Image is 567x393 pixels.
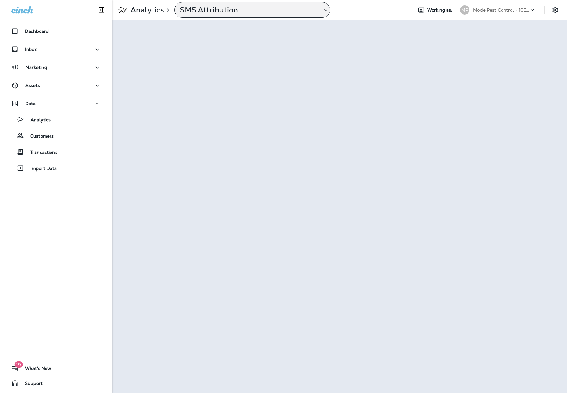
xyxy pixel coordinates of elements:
[24,166,57,172] p: Import Data
[25,101,36,106] p: Data
[427,7,454,13] span: Working as:
[6,129,106,142] button: Customers
[25,29,49,34] p: Dashboard
[550,4,561,16] button: Settings
[14,361,23,368] span: 19
[19,366,51,373] span: What's New
[93,4,110,16] button: Collapse Sidebar
[6,97,106,110] button: Data
[6,79,106,92] button: Assets
[164,7,169,12] p: >
[6,113,106,126] button: Analytics
[6,25,106,37] button: Dashboard
[24,133,54,139] p: Customers
[6,362,106,375] button: 19What's New
[112,20,567,393] iframe: To enrich screen reader interactions, please activate Accessibility in Grammarly extension settings
[24,117,51,123] p: Analytics
[180,5,317,15] p: SMS Attribution
[25,65,47,70] p: Marketing
[25,83,40,88] p: Assets
[128,5,164,15] p: Analytics
[460,5,469,15] div: MP
[6,377,106,390] button: Support
[473,7,529,12] p: Moxie Pest Control - [GEOGRAPHIC_DATA]
[19,381,43,388] span: Support
[6,145,106,158] button: Transactions
[6,43,106,56] button: Inbox
[25,47,37,52] p: Inbox
[6,162,106,175] button: Import Data
[24,150,57,156] p: Transactions
[6,61,106,74] button: Marketing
